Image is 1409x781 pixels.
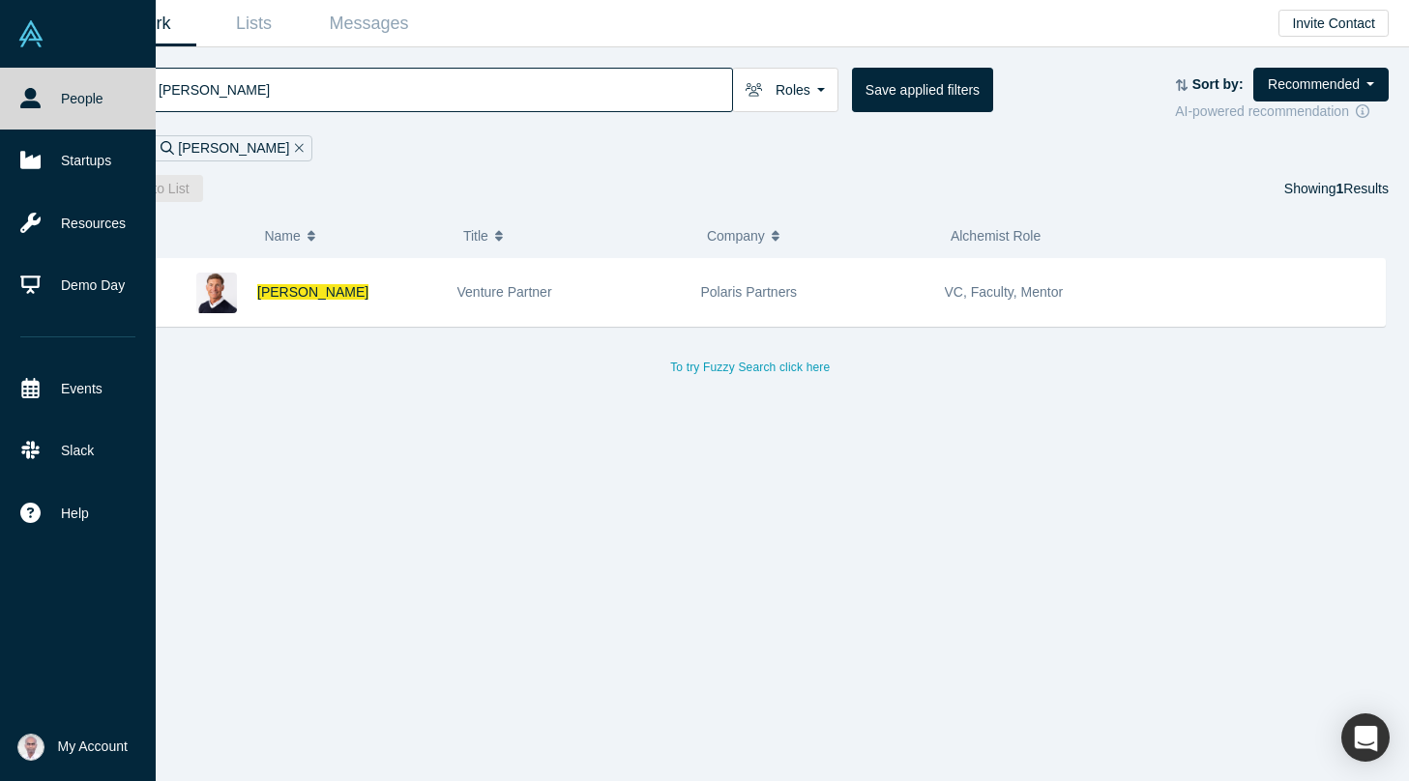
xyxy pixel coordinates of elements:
[945,284,1064,300] span: VC, Faculty, Mentor
[112,175,203,202] button: Add to List
[463,216,687,256] button: Title
[463,216,488,256] span: Title
[701,284,798,300] span: Polaris Partners
[657,355,843,380] button: To try Fuzzy Search click here
[1336,181,1389,196] span: Results
[152,135,312,161] div: [PERSON_NAME]
[264,216,300,256] span: Name
[707,216,765,256] span: Company
[1284,175,1389,202] div: Showing
[61,504,89,524] span: Help
[196,273,237,313] img: Gary Swart's Profile Image
[17,734,128,761] button: My Account
[707,216,930,256] button: Company
[196,1,311,46] a: Lists
[1253,68,1389,101] button: Recommended
[457,284,552,300] span: Venture Partner
[257,284,368,300] a: [PERSON_NAME]
[1175,101,1389,122] div: AI-powered recommendation
[157,67,732,112] input: Search by name, title, company, summary, expertise, investment criteria or topics of focus
[311,1,426,46] a: Messages
[1192,76,1244,92] strong: Sort by:
[951,228,1041,244] span: Alchemist Role
[289,137,304,159] button: Remove Filter
[17,20,44,47] img: Alchemist Vault Logo
[58,737,128,757] span: My Account
[1336,181,1344,196] strong: 1
[264,216,443,256] button: Name
[1278,10,1389,37] button: Invite Contact
[17,734,44,761] img: Vetri Venthan Elango's Account
[852,68,993,112] button: Save applied filters
[732,68,838,112] button: Roles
